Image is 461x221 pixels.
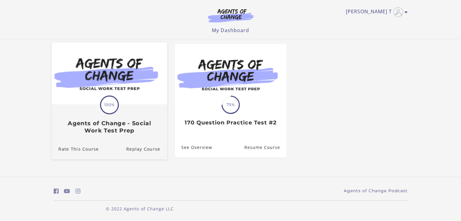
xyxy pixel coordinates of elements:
a: Agents of Change Podcast [344,188,408,194]
i: https://www.facebook.com/groups/aswbtestprep (Open in a new window) [54,188,59,194]
a: Agents of Change - Social Work Test Prep: Rate This Course [52,139,99,159]
a: Agents of Change - Social Work Test Prep: Resume Course [126,139,167,159]
i: https://www.instagram.com/agentsofchangeprep/ (Open in a new window) [75,188,81,194]
a: Toggle menu [346,7,405,17]
a: https://www.facebook.com/groups/aswbtestprep (Open in a new window) [54,187,59,196]
a: https://www.youtube.com/c/AgentsofChangeTestPrepbyMeaganMitchell (Open in a new window) [64,187,70,196]
a: My Dashboard [212,27,249,34]
a: 170 Question Practice Test #2: Resume Course [244,138,286,157]
i: https://www.youtube.com/c/AgentsofChangeTestPrepbyMeaganMitchell (Open in a new window) [64,188,70,194]
a: 170 Question Practice Test #2: See Overview [175,138,212,157]
img: Agents of Change Logo [202,8,260,22]
h3: Agents of Change - Social Work Test Prep [58,120,160,134]
span: 100% [101,97,118,114]
p: © 2022 Agents of Change LLC [54,206,226,212]
h3: 170 Question Practice Test #2 [181,119,280,126]
a: https://www.instagram.com/agentsofchangeprep/ (Open in a new window) [75,187,81,196]
span: 75% [222,97,239,113]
